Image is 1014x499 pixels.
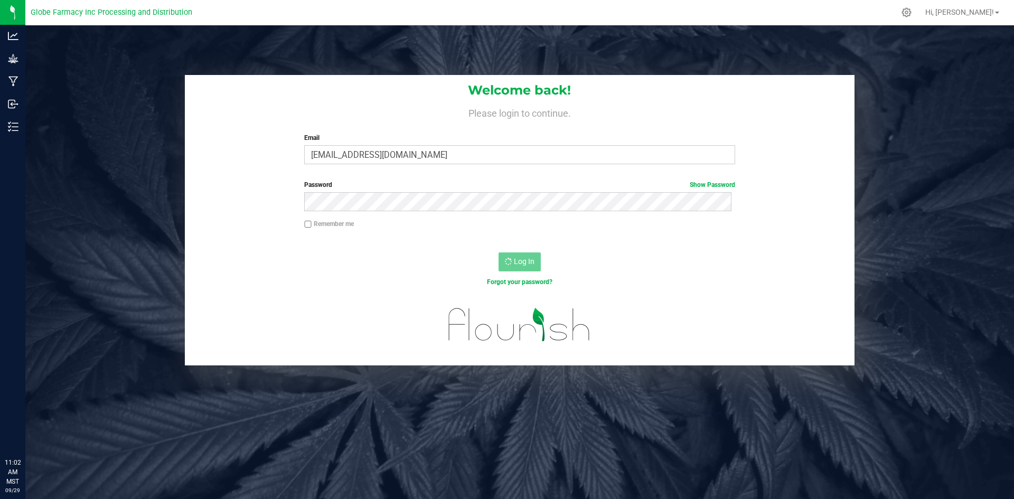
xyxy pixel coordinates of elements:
p: 09/29 [5,486,21,494]
span: Globe Farmacy Inc Processing and Distribution [31,8,192,17]
button: Log In [499,252,541,271]
inline-svg: Inbound [8,99,18,109]
inline-svg: Grow [8,53,18,64]
span: Password [304,181,332,189]
a: Show Password [690,181,735,189]
div: Manage settings [900,7,913,17]
inline-svg: Inventory [8,121,18,132]
inline-svg: Manufacturing [8,76,18,87]
label: Email [304,133,735,143]
input: Remember me [304,221,312,228]
span: Log In [514,257,534,266]
p: 11:02 AM MST [5,458,21,486]
inline-svg: Analytics [8,31,18,41]
h4: Please login to continue. [185,106,855,118]
img: flourish_logo.svg [436,298,603,352]
span: Hi, [PERSON_NAME]! [925,8,994,16]
label: Remember me [304,219,354,229]
h1: Welcome back! [185,83,855,97]
a: Forgot your password? [487,278,552,286]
